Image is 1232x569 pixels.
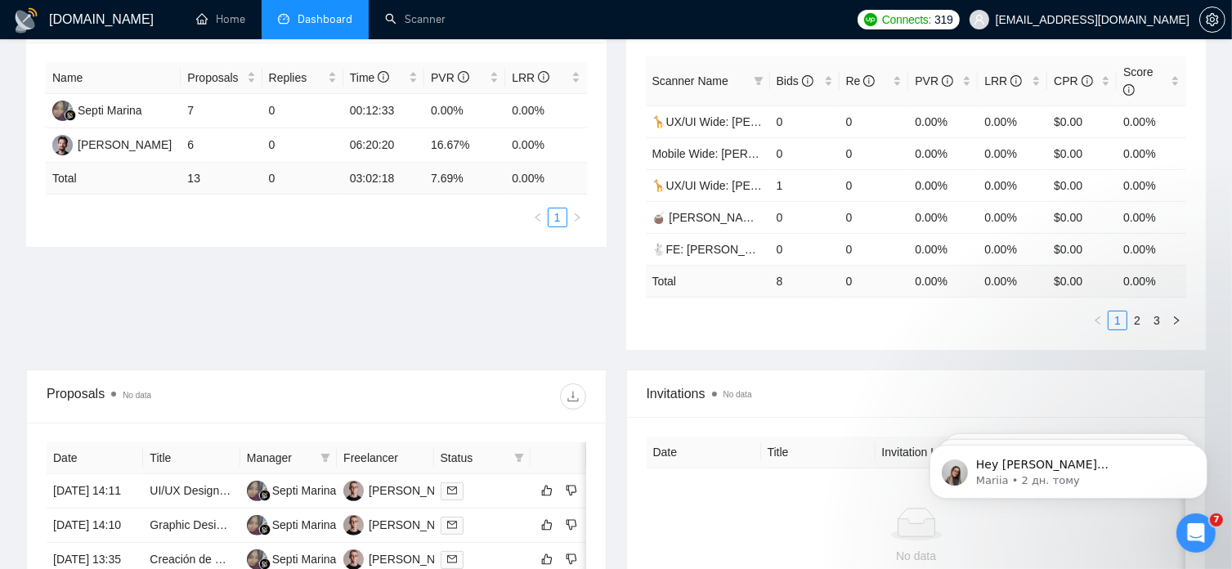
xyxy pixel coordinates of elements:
[528,208,548,227] li: Previous Page
[978,169,1047,201] td: 0.00%
[724,390,752,399] span: No data
[1082,75,1093,87] span: info-circle
[247,515,267,535] img: SM
[46,62,181,94] th: Name
[1172,316,1181,325] span: right
[761,437,876,468] th: Title
[1147,311,1167,330] li: 3
[560,383,586,410] button: download
[1200,13,1225,26] span: setting
[514,453,524,463] span: filter
[350,71,389,84] span: Time
[1010,75,1022,87] span: info-circle
[262,94,343,128] td: 0
[343,552,463,565] a: VG[PERSON_NAME]
[78,101,142,119] div: Septi Marina
[567,208,587,227] li: Next Page
[505,128,586,163] td: 0.00%
[1123,65,1154,96] span: Score
[1123,84,1135,96] span: info-circle
[777,74,813,87] span: Bids
[13,7,39,34] img: logo
[754,76,764,86] span: filter
[840,137,909,169] td: 0
[652,243,782,256] a: 🐇FE: [PERSON_NAME]
[150,484,453,497] a: UI/UX Designer for Website Page and Dashboard Redesign
[343,481,364,501] img: VG
[548,208,567,227] li: 1
[247,481,267,501] img: SM
[978,105,1047,137] td: 0.00%
[1148,311,1166,329] a: 3
[343,483,463,496] a: VG[PERSON_NAME]
[876,437,990,468] th: Invitation Letter
[441,449,508,467] span: Status
[978,265,1047,297] td: 0.00 %
[447,486,457,495] span: mail
[647,437,761,468] th: Date
[840,105,909,137] td: 0
[47,509,143,543] td: [DATE] 14:10
[1047,201,1117,233] td: $0.00
[1167,311,1186,330] button: right
[262,163,343,195] td: 0
[561,390,585,403] span: download
[846,74,876,87] span: Re
[934,11,952,29] span: 319
[369,516,463,534] div: [PERSON_NAME]
[52,103,142,116] a: SMSepti Marina
[431,71,469,84] span: PVR
[512,71,549,84] span: LRR
[1054,74,1092,87] span: CPR
[984,74,1022,87] span: LRR
[269,69,325,87] span: Replies
[541,553,553,566] span: like
[562,481,581,500] button: dislike
[652,115,903,128] a: 🦒UX/UI Wide: [PERSON_NAME] 03/07 portfolio
[882,11,931,29] span: Connects:
[660,547,1173,565] div: No data
[864,13,877,26] img: upwork-logo.png
[537,481,557,500] button: like
[1117,265,1186,297] td: 0.00 %
[458,71,469,83] span: info-circle
[298,12,352,26] span: Dashboard
[978,201,1047,233] td: 0.00%
[262,62,343,94] th: Replies
[511,446,527,470] span: filter
[181,94,262,128] td: 7
[1047,105,1117,137] td: $0.00
[566,553,577,566] span: dislike
[572,213,582,222] span: right
[652,74,728,87] span: Scanner Name
[1047,265,1117,297] td: $ 0.00
[541,518,553,531] span: like
[1117,137,1186,169] td: 0.00%
[549,208,567,226] a: 1
[537,549,557,569] button: like
[424,94,505,128] td: 0.00%
[343,128,424,163] td: 06:20:20
[143,474,240,509] td: UI/UX Designer for Website Page and Dashboard Redesign
[562,515,581,535] button: dislike
[652,179,889,192] a: 🦒UX/UI Wide: [PERSON_NAME] 03/07 quest
[1127,311,1147,330] li: 2
[272,516,337,534] div: Septi Marina
[369,482,463,500] div: [PERSON_NAME]
[143,509,240,543] td: Graphic Designer with UX & UI experience
[447,520,457,530] span: mail
[802,75,813,87] span: info-circle
[447,554,457,564] span: mail
[278,13,289,25] span: dashboard
[537,515,557,535] button: like
[1047,137,1117,169] td: $0.00
[123,391,151,400] span: No data
[424,163,505,195] td: 7.69 %
[343,517,463,531] a: VG[PERSON_NAME]
[770,233,840,265] td: 0
[247,449,314,467] span: Manager
[908,169,978,201] td: 0.00%
[1117,105,1186,137] td: 0.00%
